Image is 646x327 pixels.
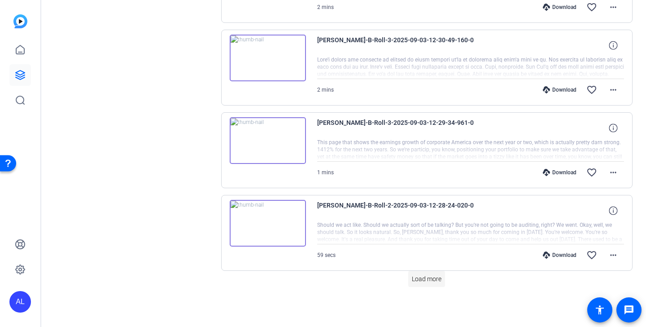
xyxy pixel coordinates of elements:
[230,200,306,247] img: thumb-nail
[608,84,619,95] mat-icon: more_horiz
[408,271,445,287] button: Load more
[230,117,306,164] img: thumb-nail
[608,2,619,13] mat-icon: more_horiz
[624,305,634,315] mat-icon: message
[586,2,597,13] mat-icon: favorite_border
[594,305,605,315] mat-icon: accessibility
[317,117,483,139] span: [PERSON_NAME]-B-Roll-3-2025-09-03-12-29-34-961-0
[317,4,334,10] span: 2 mins
[538,4,581,11] div: Download
[317,169,334,176] span: 1 mins
[412,274,441,284] span: Load more
[586,250,597,261] mat-icon: favorite_border
[317,200,483,221] span: [PERSON_NAME]-B-Roll-2-2025-09-03-12-28-24-020-0
[608,167,619,178] mat-icon: more_horiz
[538,169,581,176] div: Download
[317,252,336,258] span: 59 secs
[230,35,306,81] img: thumb-nail
[538,252,581,259] div: Download
[538,86,581,93] div: Download
[586,84,597,95] mat-icon: favorite_border
[586,167,597,178] mat-icon: favorite_border
[9,291,31,313] div: AL
[608,250,619,261] mat-icon: more_horiz
[317,35,483,56] span: [PERSON_NAME]-B-Roll-3-2025-09-03-12-30-49-160-0
[13,14,27,28] img: blue-gradient.svg
[317,87,334,93] span: 2 mins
